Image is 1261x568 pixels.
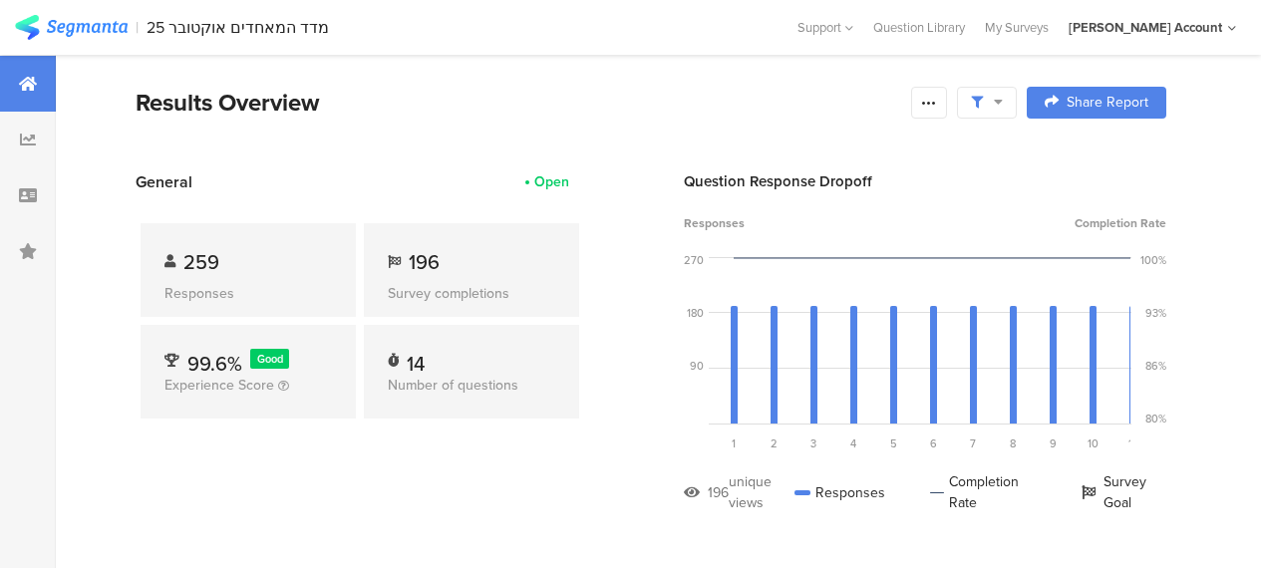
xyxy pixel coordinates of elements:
[684,214,745,232] span: Responses
[771,435,778,451] span: 2
[970,435,976,451] span: 7
[147,18,329,37] div: 25 מדד המאחדים אוקטובר
[15,15,128,40] img: segmanta logo
[975,18,1059,37] a: My Surveys
[684,252,704,268] div: 270
[1067,96,1148,110] span: Share Report
[388,283,555,304] div: Survey completions
[183,247,219,277] span: 259
[1145,411,1166,426] div: 80%
[863,18,975,37] a: Question Library
[136,85,901,121] div: Results Overview
[684,170,1166,192] div: Question Response Dropoff
[534,171,569,192] div: Open
[1128,435,1136,451] span: 11
[794,471,885,513] div: Responses
[409,247,440,277] span: 196
[690,358,704,374] div: 90
[164,375,274,396] span: Experience Score
[708,482,729,503] div: 196
[1145,358,1166,374] div: 86%
[1069,18,1222,37] div: [PERSON_NAME] Account
[797,12,853,43] div: Support
[407,349,425,369] div: 14
[729,471,794,513] div: unique views
[1010,435,1016,451] span: 8
[1088,435,1099,451] span: 10
[810,435,816,451] span: 3
[187,349,242,379] span: 99.6%
[388,375,518,396] span: Number of questions
[1082,471,1166,513] div: Survey Goal
[890,435,897,451] span: 5
[164,283,332,304] div: Responses
[732,435,736,451] span: 1
[136,170,192,193] span: General
[850,435,856,451] span: 4
[1145,305,1166,321] div: 93%
[687,305,704,321] div: 180
[1050,435,1057,451] span: 9
[930,435,937,451] span: 6
[1075,214,1166,232] span: Completion Rate
[930,471,1037,513] div: Completion Rate
[1140,252,1166,268] div: 100%
[257,351,283,367] span: Good
[136,16,139,39] div: |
